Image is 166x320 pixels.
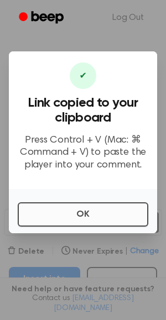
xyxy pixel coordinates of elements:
[70,62,96,89] div: ✔
[18,96,148,125] h3: Link copied to your clipboard
[11,7,74,29] a: Beep
[18,202,148,227] button: OK
[101,4,155,31] a: Log Out
[18,134,148,172] p: Press Control + V (Mac: ⌘ Command + V) to paste the player into your comment.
